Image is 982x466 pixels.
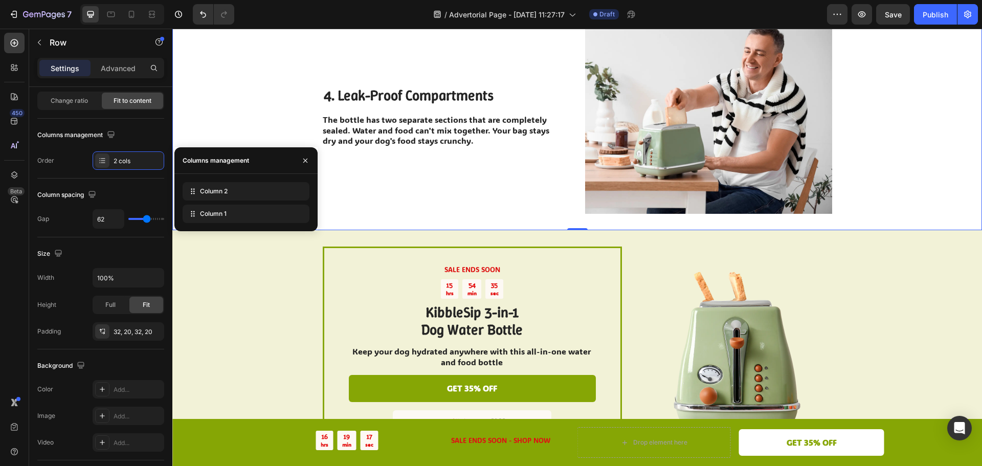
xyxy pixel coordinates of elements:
div: Open Intercom Messenger [947,416,972,440]
p: Row [50,36,137,49]
p: The bottle has two separate sections that are completely sealed. Water and food can't mix togethe... [150,86,380,118]
span: Column 2 [200,187,228,196]
div: Padding [37,327,61,336]
div: 450 [10,109,25,117]
div: Gap [37,214,49,224]
div: Width [37,273,54,282]
div: 32, 20, 32, 20 [114,327,162,337]
div: Image [37,411,55,420]
p: Settings [51,63,79,74]
div: Color [37,385,53,394]
strong: FREE [318,388,333,397]
a: GET 35% OFF [176,346,423,373]
p: hrs [274,261,281,268]
p: min [295,261,304,268]
div: Column spacing [37,188,98,202]
p: SALE ENDS SOON [177,237,422,246]
div: Order [37,156,54,165]
p: SALE ENDS SOON - SHOP NOW [253,408,404,416]
p: | [306,389,308,397]
div: 54 [295,253,304,261]
p: sec [193,413,201,419]
p: Keep your dog hydrated anywhere with this all-in-one water and food bottle [176,318,422,339]
span: / [444,9,447,20]
input: Auto [93,210,124,228]
p: GET 35% OFF [614,409,664,419]
span: Full [105,300,116,309]
div: Height [37,300,56,309]
h2: 4. Leak-Proof Compartments [150,57,381,77]
span: Column 1 [200,209,227,218]
div: Drop element here [461,410,515,418]
p: Advanced [101,63,136,74]
p: GET 35% OFF [275,354,325,365]
div: Video [37,438,54,447]
span: Draft [599,10,615,19]
p: Sell-out Risk: [239,389,296,397]
div: 35 [318,253,326,261]
span: Fit to content [114,96,151,105]
div: Add... [114,438,162,448]
div: 2 cols [114,157,162,166]
button: Save [876,4,910,25]
img: gempages_567314332723971153-aa7ddff6-bb54-4de3-9e5d-34363d875b4d.webp [465,229,660,424]
input: Auto [93,269,164,287]
div: Columns management [37,128,117,142]
div: Beta [8,187,25,195]
div: Add... [114,412,162,421]
div: Background [37,359,87,373]
h2: KibbleSip 3-in-1 Dog Water Bottle [176,274,423,310]
p: shipping [318,389,361,397]
div: 17 [193,404,201,413]
span: Save [885,10,902,19]
div: Add... [114,385,162,394]
p: sec [318,261,326,268]
div: Publish [923,9,948,20]
a: GET 35% OFF [567,401,712,428]
strong: High [280,388,296,397]
button: 7 [4,4,76,25]
div: 15 [274,253,281,261]
span: Advertorial Page - [DATE] 11:27:17 [449,9,565,20]
div: Undo/Redo [193,4,234,25]
p: 7 [67,8,72,20]
span: Change ratio [51,96,88,105]
button: Publish [914,4,957,25]
iframe: Design area [172,29,982,466]
div: Size [37,247,64,261]
div: Columns management [183,156,249,165]
span: Fit [143,300,150,309]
